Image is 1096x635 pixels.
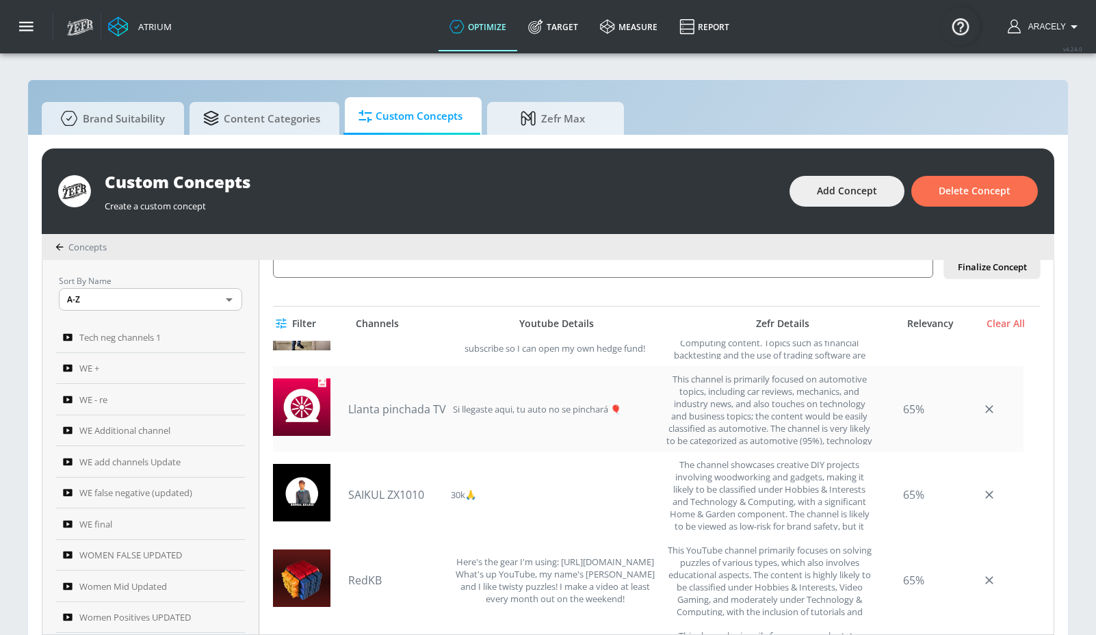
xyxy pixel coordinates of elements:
[79,360,99,376] span: WE +
[56,540,245,571] a: WOMEN FALSE UPDATED
[911,176,1038,207] button: Delete Concept
[56,508,245,540] a: WE final
[451,544,659,616] div: Here's the gear I'm using: http://bit.ly/RedKB-Gear What's up YouTube, my name's Kenneth and I li...
[56,384,245,415] a: WE - re
[348,573,444,588] a: RedKB
[79,329,161,346] span: Tech neg channels 1
[1008,18,1082,35] button: Aracely
[676,317,889,330] div: Zefr Details
[939,183,1010,200] span: Delete Concept
[68,241,107,253] span: Concepts
[955,259,1029,275] span: Finalize Concept
[1023,22,1066,31] span: login as: aracely.alvarenga@zefr.com
[59,288,242,311] div: A-Z
[56,478,245,509] a: WE false negative (updated)
[278,315,316,333] span: Filter
[56,446,245,478] a: WE add channels Update
[1063,45,1082,53] span: v 4.24.0
[273,378,330,436] img: UCX3jYRcA1nuHJMsWo6FtCww
[79,609,191,625] span: Women Positives UPDATED
[79,422,170,439] span: WE Additional channel
[589,2,668,51] a: measure
[356,317,399,330] div: Channels
[944,255,1040,279] button: Finalize Concept
[79,454,181,470] span: WE add channels Update
[105,193,776,212] div: Create a custom concept
[439,2,517,51] a: optimize
[348,402,446,417] a: Llanta pinchada TV
[348,487,444,502] a: SAIKUL ZX1010
[105,170,776,193] div: Custom Concepts
[273,464,330,521] img: UCpMGkvRdMbZ9thwlIGQNj1w
[668,2,740,51] a: Report
[790,176,904,207] button: Add Concept
[55,102,165,135] span: Brand Suitability
[451,458,476,530] div: 30k🙏
[971,317,1040,330] div: Clear All
[79,516,112,532] span: WE final
[273,549,330,607] img: UCpm2hok50tHldh63tc17lcA
[79,391,107,408] span: WE - re
[501,102,605,135] span: Zefr Max
[79,578,167,595] span: Women Mid Updated
[203,102,320,135] span: Content Categories
[273,311,322,337] button: Filter
[880,544,948,616] div: 65%
[358,100,462,133] span: Custom Concepts
[817,183,877,200] span: Add Concept
[55,241,107,253] div: Concepts
[79,484,192,501] span: WE false negative (updated)
[666,544,873,616] div: This YouTube channel primarily focuses on solving puzzles of various types, which also involves e...
[880,458,948,530] div: 65%
[79,547,182,563] span: WOMEN FALSE UPDATED
[666,458,873,530] div: The channel showcases creative DIY projects involving woodworking and gadgets, making it likely t...
[56,353,245,385] a: WE +
[896,317,965,330] div: Relevancy
[517,2,589,51] a: Target
[56,415,245,447] a: WE Additional channel
[108,16,172,37] a: Atrium
[444,317,669,330] div: Youtube Details
[941,7,980,45] button: Open Resource Center
[880,373,948,445] div: 65%
[453,373,621,445] div: Si llegaste aqui, tu auto no se pinchará 🎈
[59,274,242,288] p: Sort By Name
[56,571,245,602] a: Women Mid Updated
[666,373,873,445] div: This channel is primarily focused on automotive topics, including car reviews, mechanics, and ind...
[56,602,245,634] a: Women Positives UPDATED
[133,21,172,33] div: Atrium
[56,322,245,353] a: Tech neg channels 1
